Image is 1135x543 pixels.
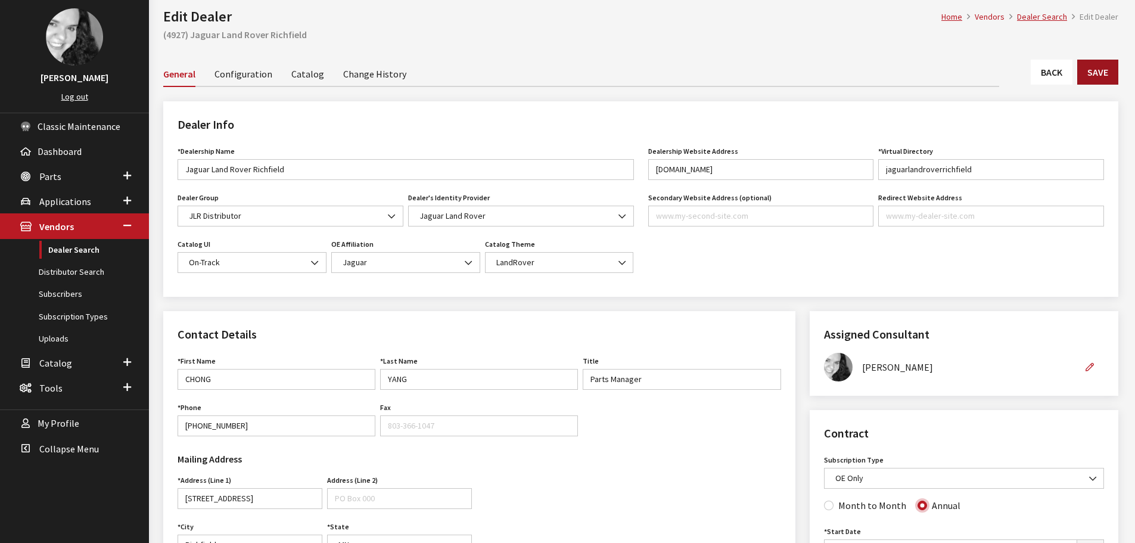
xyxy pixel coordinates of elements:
img: Khrys Dorton [824,353,853,381]
input: 153 South Oakland Avenue [178,488,322,509]
input: Manager [583,369,780,390]
label: Redirect Website Address [878,193,962,203]
span: Catalog [39,357,72,369]
h3: Mailing Address [178,452,472,466]
label: Catalog Theme [485,239,535,250]
h2: Assigned Consultant [824,325,1104,343]
h2: Contact Details [178,325,781,343]
span: On-Track [185,256,319,269]
span: Jaguar Land Rover [408,206,634,226]
h2: Dealer Info [178,116,1104,134]
li: Vendors [962,11,1005,23]
label: Catalog UI [178,239,210,250]
label: Address (Line 2) [327,475,378,486]
li: Edit Dealer [1067,11,1118,23]
span: Dashboard [38,145,82,157]
a: Home [941,11,962,22]
label: *Dealership Name [178,146,235,157]
span: JLR Distributor [178,206,403,226]
input: site-name [878,159,1104,180]
label: Fax [380,402,391,413]
span: My Profile [38,418,79,430]
label: First Name [178,356,216,367]
label: Dealership Website Address [648,146,738,157]
label: Annual [932,498,960,513]
label: OE Affiliation [331,239,374,250]
span: JLR Distributor [185,210,396,222]
input: Doe [380,369,578,390]
span: On-Track [178,252,326,273]
label: Dealer's Identity Provider [408,193,490,203]
input: www.my-dealer-site.com [878,206,1104,226]
h1: Edit Dealer [163,6,941,27]
a: Dealer Search [1017,11,1067,22]
a: Back [1031,60,1072,85]
span: Jaguar [331,252,480,273]
label: Month to Month [838,498,906,513]
label: City [178,522,194,532]
span: OE Only [824,468,1104,489]
span: Jaguar Land Rover [416,210,626,222]
span: Jaguar [339,256,472,269]
label: Phone [178,402,201,413]
span: Applications [39,196,91,207]
label: State [327,522,349,532]
a: Change History [343,61,406,86]
h3: [PERSON_NAME] [12,70,137,85]
input: My Dealer [178,159,634,180]
span: Classic Maintenance [38,120,120,132]
input: 888-579-4458 [178,415,375,436]
span: Collapse Menu [39,443,99,455]
label: Dealer Group [178,193,219,203]
span: Vendors [39,221,74,233]
span: Parts [39,170,61,182]
input: www.my-second-site.com [648,206,874,226]
label: Last Name [380,356,418,367]
a: Log out [61,91,88,102]
div: [PERSON_NAME] [862,360,1075,374]
input: John [178,369,375,390]
img: Khrystal Dorton [46,8,103,66]
span: LandRover [493,256,626,269]
label: Address (Line 1) [178,475,231,486]
label: Subscription Type [824,455,884,466]
label: Secondary Website Address (optional) [648,193,772,203]
label: *Virtual Directory [878,146,933,157]
button: Save [1077,60,1118,85]
span: Tools [39,382,63,394]
button: Edit Assigned Consultant [1075,357,1104,378]
label: Title [583,356,599,367]
label: Start Date [824,526,861,537]
h2: Contract [824,424,1104,442]
a: Catalog [291,61,324,86]
span: OE Only [832,472,1096,485]
h2: (4927) Jaguar Land Rover Richfield [163,27,1118,42]
input: www.my-dealer-site.com [648,159,874,180]
a: General [163,61,195,87]
input: PO Box 000 [327,488,472,509]
input: 803-366-1047 [380,415,578,436]
span: LandRover [485,252,634,273]
a: Configuration [214,61,272,86]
